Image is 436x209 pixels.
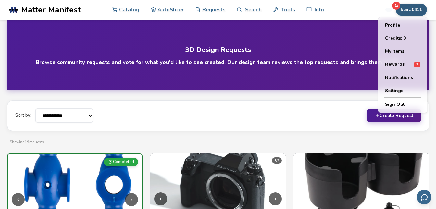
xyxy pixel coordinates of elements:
[380,84,425,97] button: Settings
[10,139,427,146] p: Showing 19 requests
[380,98,425,111] button: Sign Out
[272,157,282,164] div: 1 / 2
[24,46,412,54] h1: 3D Design Requests
[125,193,138,206] button: Next image
[380,32,425,45] button: Credits: 0
[385,62,405,67] span: Rewards
[367,109,421,122] button: Create Request
[36,59,401,66] h4: Browse community requests and vote for what you'd like to see created. Our design team reviews th...
[269,192,282,205] button: Next image
[396,4,427,16] button: keira0411
[12,193,25,206] button: Previous image
[380,45,425,58] button: My Items
[21,5,81,14] span: Matter Manifest
[113,160,134,164] span: Completed
[385,75,413,80] span: Notifications
[380,19,425,32] button: Profile
[154,192,167,205] button: Previous image
[15,113,31,118] label: Sort by:
[417,190,431,204] button: Send feedback via email
[378,17,427,113] div: keira0411
[414,62,420,67] span: 3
